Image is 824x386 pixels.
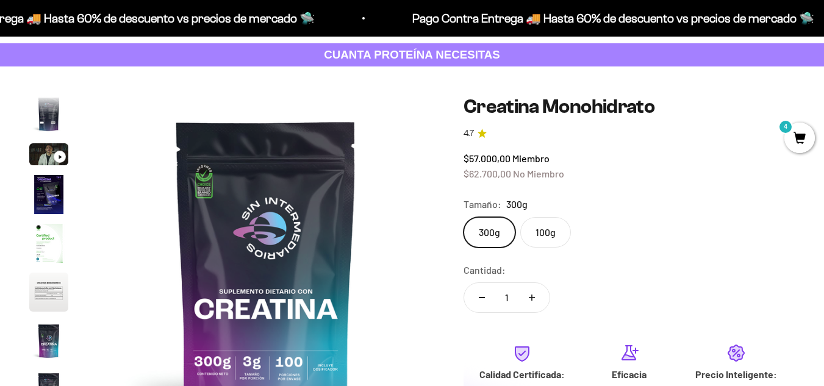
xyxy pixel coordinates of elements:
[778,120,793,134] mark: 4
[464,283,500,312] button: Reducir cantidad
[324,48,500,61] strong: CUANTA PROTEÍNA NECESITAS
[506,196,528,212] span: 300g
[364,9,765,28] p: Pago Contra Entrega 🚚 Hasta 60% de descuento vs precios de mercado 🛸
[512,152,550,164] span: Miembro
[464,168,511,179] span: $62.700,00
[29,224,68,266] button: Ir al artículo 5
[695,368,777,380] strong: Precio Inteligente:
[513,168,564,179] span: No Miembro
[29,273,68,312] img: Creatina Monohidrato
[29,143,68,169] button: Ir al artículo 3
[29,175,68,214] img: Creatina Monohidrato
[29,321,68,360] img: Creatina Monohidrato
[464,127,795,140] a: 4.74.7 de 5.0 estrellas
[784,132,815,146] a: 4
[464,262,506,278] label: Cantidad:
[464,152,511,164] span: $57.000,00
[29,95,68,137] button: Ir al artículo 2
[464,96,795,117] h1: Creatina Monohidrato
[29,273,68,315] button: Ir al artículo 6
[464,196,501,212] legend: Tamaño:
[514,283,550,312] button: Aumentar cantidad
[29,95,68,134] img: Creatina Monohidrato
[29,224,68,263] img: Creatina Monohidrato
[29,175,68,218] button: Ir al artículo 4
[479,368,565,380] strong: Calidad Certificada:
[29,321,68,364] button: Ir al artículo 7
[464,127,474,140] span: 4.7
